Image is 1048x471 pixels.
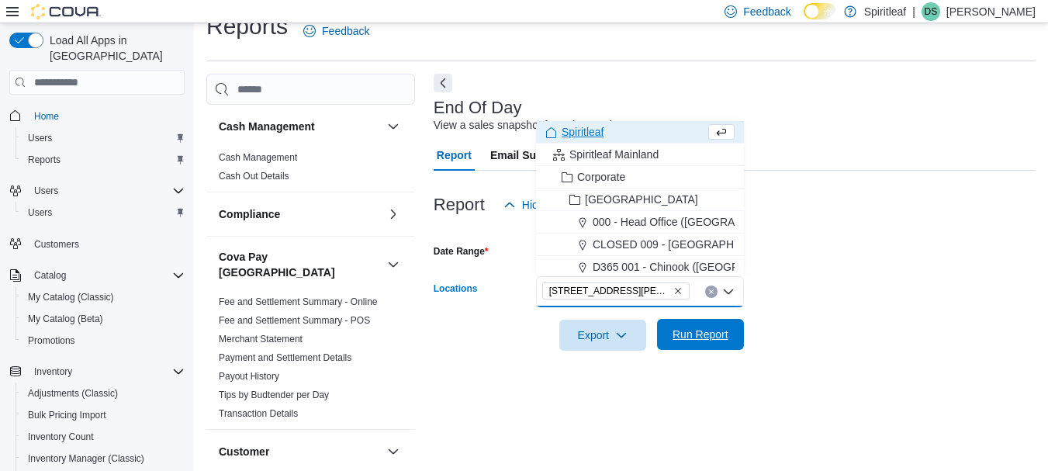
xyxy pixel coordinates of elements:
[22,310,109,328] a: My Catalog (Beta)
[16,149,191,171] button: Reports
[384,205,403,223] button: Compliance
[219,315,370,326] a: Fee and Settlement Summary - POS
[28,452,144,465] span: Inventory Manager (Classic)
[673,327,728,342] span: Run Report
[3,104,191,126] button: Home
[673,286,683,296] button: Remove 555 - Spiritleaf Lawrence Ave (North York) from selection in this group
[593,237,784,252] span: CLOSED 009 - [GEOGRAPHIC_DATA].
[16,426,191,448] button: Inventory Count
[22,428,185,446] span: Inventory Count
[219,389,329,401] span: Tips by Budtender per Day
[522,197,604,213] span: Hide Parameters
[28,206,52,219] span: Users
[219,206,381,222] button: Compliance
[219,249,381,280] button: Cova Pay [GEOGRAPHIC_DATA]
[219,370,279,383] span: Payout History
[536,144,744,166] button: Spiritleaf Mainland
[549,283,670,299] span: [STREET_ADDRESS][PERSON_NAME]
[569,320,637,351] span: Export
[437,140,472,171] span: Report
[34,238,79,251] span: Customers
[28,182,185,200] span: Users
[219,333,303,345] span: Merchant Statement
[206,11,288,42] h1: Reports
[22,151,185,169] span: Reports
[219,352,351,364] span: Payment and Settlement Details
[28,235,85,254] a: Customers
[434,99,522,117] h3: End Of Day
[28,266,185,285] span: Catalog
[536,234,744,256] button: CLOSED 009 - [GEOGRAPHIC_DATA].
[322,23,369,39] span: Feedback
[219,334,303,345] a: Merchant Statement
[22,129,185,147] span: Users
[28,234,185,254] span: Customers
[384,117,403,136] button: Cash Management
[16,448,191,469] button: Inventory Manager (Classic)
[28,362,185,381] span: Inventory
[22,384,124,403] a: Adjustments (Classic)
[562,124,604,140] span: Spiritleaf
[219,296,378,307] a: Fee and Settlement Summary - Online
[16,127,191,149] button: Users
[16,404,191,426] button: Bulk Pricing Import
[593,214,801,230] span: 000 - Head Office ([GEOGRAPHIC_DATA])
[384,255,403,274] button: Cova Pay [GEOGRAPHIC_DATA]
[28,154,61,166] span: Reports
[912,2,915,21] p: |
[28,334,75,347] span: Promotions
[219,407,298,420] span: Transaction Details
[434,196,485,214] h3: Report
[434,74,452,92] button: Next
[28,313,103,325] span: My Catalog (Beta)
[28,182,64,200] button: Users
[946,2,1036,21] p: [PERSON_NAME]
[16,383,191,404] button: Adjustments (Classic)
[925,2,938,21] span: DS
[722,286,735,298] button: Close list of options
[28,132,52,144] span: Users
[922,2,940,21] div: Danielle S
[28,387,118,400] span: Adjustments (Classic)
[22,331,81,350] a: Promotions
[3,265,191,286] button: Catalog
[22,203,58,222] a: Users
[569,147,659,162] span: Spiritleaf Mainland
[593,259,812,275] span: D365 001 - Chinook ([GEOGRAPHIC_DATA])
[536,211,744,234] button: 000 - Head Office ([GEOGRAPHIC_DATA])
[705,286,718,298] button: Clear input
[219,151,297,164] span: Cash Management
[3,361,191,383] button: Inventory
[22,203,185,222] span: Users
[22,331,185,350] span: Promotions
[28,409,106,421] span: Bulk Pricing Import
[3,180,191,202] button: Users
[219,296,378,308] span: Fee and Settlement Summary - Online
[34,269,66,282] span: Catalog
[384,442,403,461] button: Customer
[497,189,610,220] button: Hide Parameters
[219,206,280,222] h3: Compliance
[536,121,744,144] button: Spiritleaf
[864,2,906,21] p: Spiritleaf
[804,19,804,20] span: Dark Mode
[22,406,112,424] a: Bulk Pricing Import
[804,3,836,19] input: Dark Mode
[434,282,478,295] label: Locations
[22,449,150,468] a: Inventory Manager (Classic)
[206,148,415,192] div: Cash Management
[219,352,351,363] a: Payment and Settlement Details
[28,362,78,381] button: Inventory
[28,431,94,443] span: Inventory Count
[22,384,185,403] span: Adjustments (Classic)
[22,428,100,446] a: Inventory Count
[536,189,744,211] button: [GEOGRAPHIC_DATA]
[536,256,744,279] button: D365 001 - Chinook ([GEOGRAPHIC_DATA])
[28,266,72,285] button: Catalog
[22,288,120,306] a: My Catalog (Classic)
[219,314,370,327] span: Fee and Settlement Summary - POS
[219,119,315,134] h3: Cash Management
[34,110,59,123] span: Home
[206,293,415,429] div: Cova Pay [GEOGRAPHIC_DATA]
